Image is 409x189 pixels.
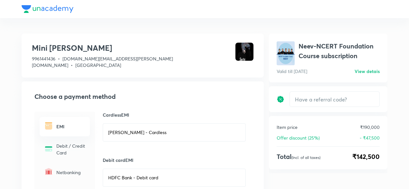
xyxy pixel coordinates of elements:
[56,169,86,176] p: Netbanking
[56,123,86,130] h6: EMI
[71,62,73,68] span: •
[360,124,380,131] p: ₹190,000
[58,56,60,62] span: •
[43,166,54,177] img: -
[103,157,246,163] h6: Debit card EMI
[108,129,166,136] p: [PERSON_NAME] - Cardless
[299,41,380,61] h1: Neev-NCERT Foundation Course subscription
[235,43,253,61] img: Avatar
[32,56,173,68] span: [DOMAIN_NAME][EMAIL_ADDRESS][PERSON_NAME][DOMAIN_NAME]
[56,142,86,156] p: Debit / Credit Card
[277,134,320,141] p: Offer discount (25%)
[360,134,380,141] p: - ₹47,500
[43,144,54,154] img: -
[43,121,54,131] img: -
[277,152,320,162] h4: Total
[355,68,380,75] h6: View detais
[108,174,158,181] p: HDFC Bank - Debit card
[290,92,379,107] input: Have a referral code?
[291,155,320,160] p: (Incl. of all taxes)
[32,43,235,53] h3: Mini [PERSON_NAME]
[277,68,307,75] p: Valid till [DATE]
[277,124,298,131] p: Item price
[75,62,121,68] span: [GEOGRAPHIC_DATA]
[277,95,284,103] img: discount
[352,152,380,162] span: ₹142,500
[32,56,55,62] span: 9961441436
[277,41,295,65] img: avatar
[103,112,246,118] h6: Cardless EMI
[34,92,253,101] h2: Choose a payment method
